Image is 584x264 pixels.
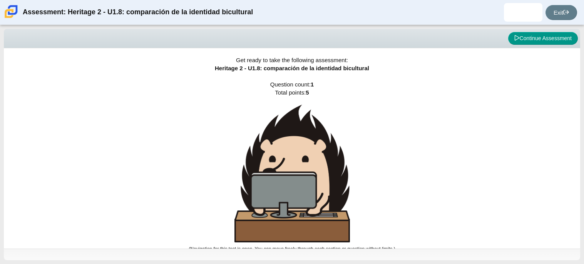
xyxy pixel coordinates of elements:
[311,81,314,88] b: 1
[23,3,253,22] div: Assessment: Heritage 2 - U1.8: comparación de la identidad bicultural
[189,246,395,252] small: (Navigation for this test is open. You can move freely through each section or question without l...
[189,81,395,252] span: Question count: Total points:
[3,14,19,21] a: Carmen School of Science & Technology
[234,105,350,242] img: hedgehog-behind-computer-large.png
[546,5,577,20] a: Exit
[3,3,19,20] img: Carmen School of Science & Technology
[306,89,309,96] b: 5
[215,65,369,71] span: Heritage 2 - U1.8: comparación de la identidad bicultural
[236,57,348,63] span: Get ready to take the following assessment:
[508,32,578,45] button: Continue Assessment
[517,6,529,19] img: josemaria.sanchez.BC8xu4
